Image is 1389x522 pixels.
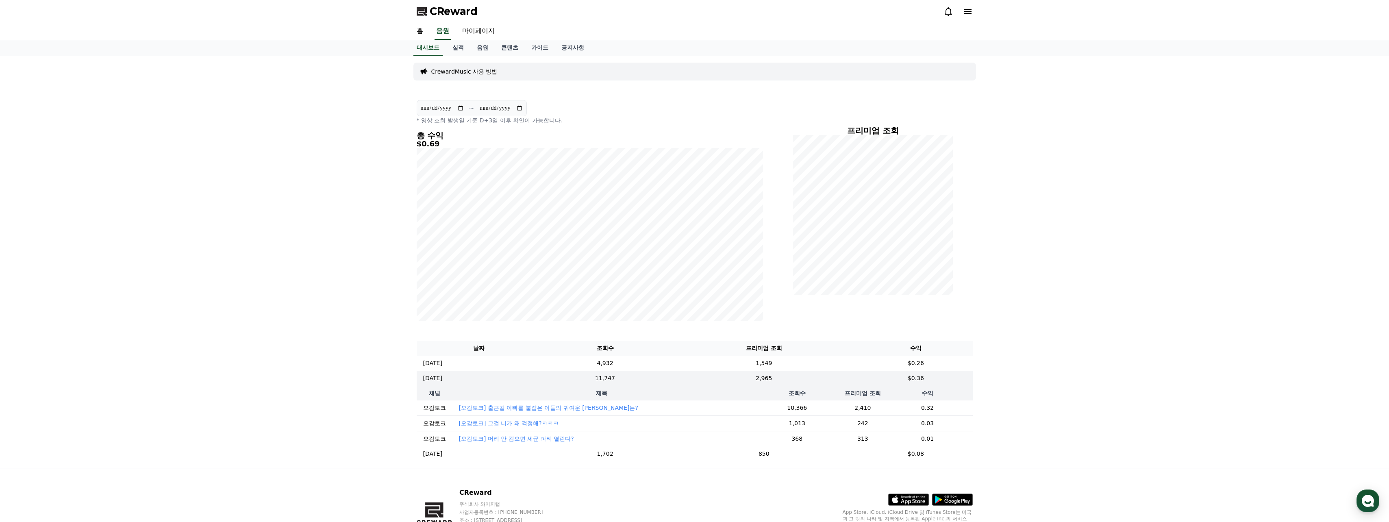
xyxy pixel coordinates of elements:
[843,415,883,431] td: 242
[751,386,843,400] th: 조회수
[417,116,763,124] p: * 영상 조회 발생일 기준 D+3일 이후 확인이 가능합니다.
[751,415,843,431] td: 1,013
[105,258,156,278] a: 설정
[859,356,972,371] td: $0.26
[459,501,559,507] p: 주식회사 와이피랩
[430,5,478,18] span: CReward
[469,103,474,113] p: ~
[859,371,972,386] td: $0.36
[74,270,84,277] span: 대화
[669,446,859,461] td: 850
[843,431,883,446] td: 313
[26,270,30,276] span: 홈
[431,67,498,76] a: CrewardMusic 사용 방법
[417,5,478,18] a: CReward
[541,446,669,461] td: 1,702
[417,415,452,431] td: 오감토크
[459,419,559,427] button: [오감토크] 그걸 니가 왜 걱정해?ㅋㅋㅋ
[54,258,105,278] a: 대화
[446,40,470,56] a: 실적
[459,488,559,498] p: CReward
[423,450,442,458] p: [DATE]
[413,40,443,56] a: 대시보드
[883,400,973,416] td: 0.32
[2,258,54,278] a: 홈
[843,400,883,416] td: 2,410
[410,23,430,40] a: 홈
[417,400,452,416] td: 오감토크
[417,386,452,400] th: 채널
[793,126,953,135] h4: 프리미엄 조회
[456,23,501,40] a: 마이페이지
[669,371,859,386] td: 2,965
[669,356,859,371] td: 1,549
[541,356,669,371] td: 4,932
[417,131,763,140] h4: 총 수익
[751,431,843,446] td: 368
[883,431,973,446] td: 0.01
[843,386,883,400] th: 프리미엄 조회
[459,435,574,443] button: [오감토크] 머리 안 감으면 세균 파티 열린다?
[423,359,442,368] p: [DATE]
[459,509,559,515] p: 사업자등록번호 : [PHONE_NUMBER]
[417,140,763,148] h5: $0.69
[883,386,973,400] th: 수익
[859,446,972,461] td: $0.08
[435,23,451,40] a: 음원
[541,371,669,386] td: 11,747
[883,415,973,431] td: 0.03
[541,341,669,356] th: 조회수
[452,386,751,400] th: 제목
[495,40,525,56] a: 콘텐츠
[751,400,843,416] td: 10,366
[423,374,442,383] p: [DATE]
[417,431,452,446] td: 오감토크
[459,404,638,412] button: [오감토크] 출근길 아빠를 붙잡은 아들의 귀여운 [PERSON_NAME]는?
[126,270,135,276] span: 설정
[470,40,495,56] a: 음원
[555,40,591,56] a: 공지사항
[417,341,541,356] th: 날짜
[859,341,972,356] th: 수익
[525,40,555,56] a: 가이드
[669,341,859,356] th: 프리미엄 조회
